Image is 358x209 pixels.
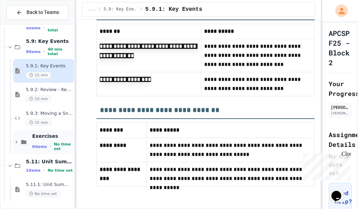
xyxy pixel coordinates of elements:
span: / [140,7,142,12]
span: 9 items [26,26,41,30]
span: No time set [54,142,73,151]
span: 5.11: Unit Summary [26,158,73,165]
span: 1 items [26,168,41,173]
span: 5.9.2: Review - Key Events [26,87,73,93]
span: Exercises [32,133,73,139]
h1: APCSP F25 - Block 2 [329,28,352,67]
span: 5.9.3: Moving a Snowman [26,111,73,117]
h2: Assignment Details [329,130,352,149]
span: 10 min [26,96,51,102]
div: Chat with us now!Close [3,3,48,44]
span: 5.9: Key Events [103,7,137,12]
span: 15 min [26,119,51,126]
h2: Your Progress [329,79,352,98]
span: ... [88,7,95,12]
div: [PERSON_NAME] [331,104,350,110]
iframe: chat widget [329,181,351,202]
span: / [98,7,101,12]
span: • [43,167,45,173]
span: 6 items [32,144,47,149]
span: 5.9.1: Key Events [145,5,202,14]
span: • [43,25,45,31]
button: Back to Teams [6,5,69,20]
span: 35 min total [48,23,73,32]
span: 9 items [26,50,41,54]
div: My Account [328,3,350,19]
span: 5.9.1: Key Events [26,63,73,69]
span: • [43,49,45,54]
span: No time set [26,191,60,197]
span: 15 min [26,72,51,79]
span: 5.11.1: Unit Summary [26,182,73,188]
span: 40 min total [48,47,73,56]
iframe: chat widget [300,151,351,180]
span: Back to Teams [27,9,59,16]
span: • [50,144,51,149]
span: No time set [48,168,73,173]
span: 5.9: Key Events [26,38,73,44]
div: [PERSON_NAME][EMAIL_ADDRESS][PERSON_NAME][DOMAIN_NAME] [331,111,350,116]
